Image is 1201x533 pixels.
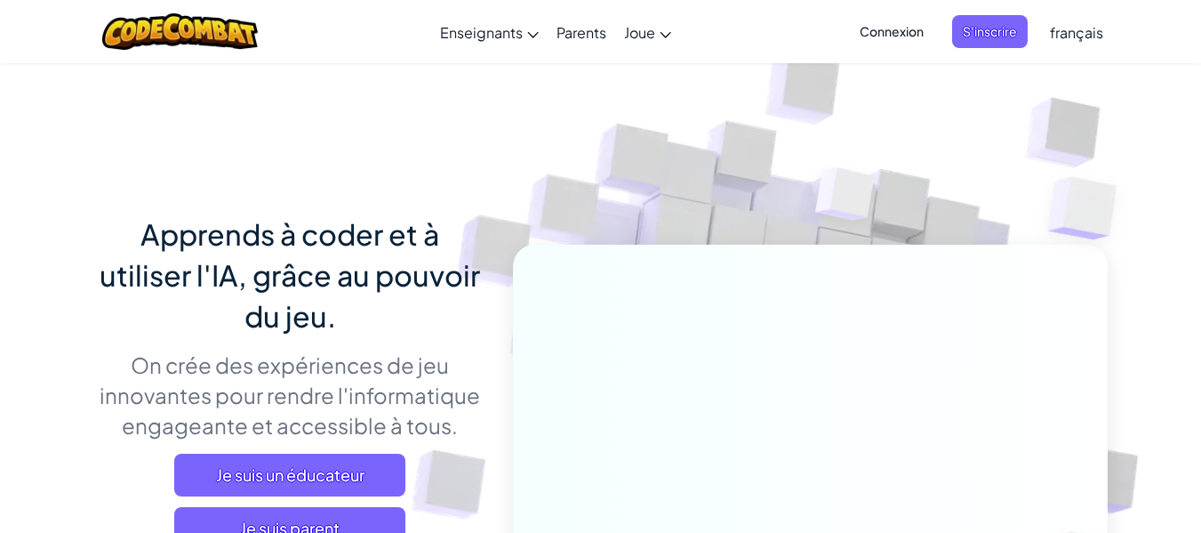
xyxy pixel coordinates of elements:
[1041,8,1112,56] a: français
[94,350,486,440] p: On crée des expériences de jeu innovantes pour rendre l'informatique engageante et accessible à t...
[624,23,655,42] span: Joue
[1013,133,1166,284] img: Overlap cubes
[1050,23,1103,42] span: français
[781,133,909,265] img: Overlap cubes
[431,8,548,56] a: Enseignants
[100,216,480,334] span: Apprends à coder et à utiliser l'IA, grâce au pouvoir du jeu.
[440,23,523,42] span: Enseignants
[615,8,680,56] a: Joue
[174,454,405,497] a: Je suis un éducateur
[849,15,934,48] button: Connexion
[548,8,615,56] a: Parents
[952,15,1028,48] button: S'inscrire
[102,13,258,50] img: CodeCombat logo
